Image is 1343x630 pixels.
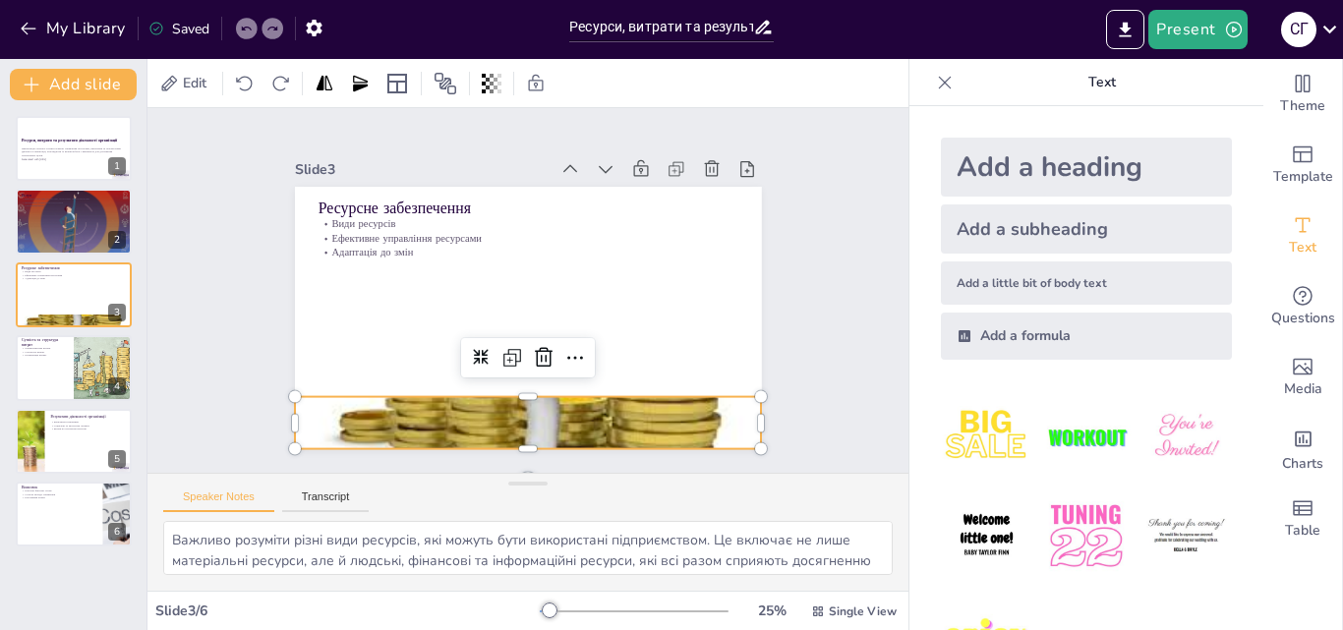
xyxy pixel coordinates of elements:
[295,160,550,179] div: Slide 3
[108,523,126,541] div: 6
[1289,237,1316,258] span: Text
[748,601,795,620] div: 25 %
[961,59,1244,106] p: Text
[1285,520,1320,542] span: Table
[108,377,126,395] div: 4
[941,138,1232,197] div: Add a heading
[22,354,68,358] p: Оптимізація витрат
[1140,391,1232,483] img: 3.jpeg
[318,245,737,259] p: Адаптація до змін
[1281,12,1316,47] div: С Г
[148,20,209,38] div: Saved
[1263,130,1342,200] div: Add ready made slides
[282,490,370,512] button: Transcript
[16,262,132,327] div: 3
[22,273,126,277] p: Ефективне управління ресурсами
[22,347,68,351] p: Характеристика витрат
[108,157,126,175] div: 1
[22,200,126,203] p: Важливість управління ресурсами
[22,138,117,143] strong: Ресурси, витрати та результати діяльності організації
[10,69,137,100] button: Add slide
[1263,484,1342,554] div: Add a table
[16,335,132,400] div: 4
[16,409,132,474] div: 5
[163,521,893,575] textarea: Важливо розуміти різні види ресурсів, які можуть бути використані підприємством. Це включає не ли...
[50,424,126,428] p: Соціальні та екологічні аспекти
[50,413,126,419] p: Результати діяльності організації
[22,146,126,157] p: Презентація охоплює основні аспекти управління ресурсами, витратами та результатами діяльності ор...
[569,13,753,41] input: Insert title
[941,261,1232,305] div: Add a little bit of body text
[829,603,897,619] span: Single View
[108,231,126,249] div: 2
[22,350,68,354] p: Структура витрат
[22,488,97,492] p: Ключові фактори успіху
[1040,490,1132,582] img: 5.jpeg
[108,450,126,468] div: 5
[16,116,132,181] div: 1
[108,304,126,321] div: 3
[22,277,126,281] p: Адаптація до змін
[941,313,1232,360] div: Add a formula
[50,420,126,424] p: Економічні показники
[1263,271,1342,342] div: Get real-time input from your audience
[22,157,126,161] p: Generated with [URL]
[22,269,126,273] p: Види ресурсів
[1140,490,1232,582] img: 6.jpeg
[1263,413,1342,484] div: Add charts and graphs
[1040,391,1132,483] img: 2.jpeg
[941,204,1232,254] div: Add a subheading
[381,68,413,99] div: Layout
[22,485,97,490] p: Висновок
[434,72,457,95] span: Position
[163,490,274,512] button: Speaker Notes
[318,231,737,246] p: Ефективне управління ресурсами
[22,337,68,348] p: Сутність та структура витрат
[15,13,134,44] button: My Library
[22,197,126,200] p: Взаємозв'язок між ресурсами, витратами та результатами
[22,265,126,271] p: Ресурсне забезпечення
[50,427,126,430] p: Вплив на залучення ресурсів
[1282,453,1323,475] span: Charts
[22,203,126,207] p: Мінімізація витрат
[1148,10,1247,49] button: Present
[22,192,126,198] p: Вступ
[941,391,1032,483] img: 1.jpeg
[22,496,97,500] p: Регулярний аналіз
[1263,342,1342,413] div: Add images, graphics, shapes or video
[1281,10,1316,49] button: С Г
[318,198,737,219] p: Ресурсне забезпечення
[1271,308,1335,329] span: Questions
[179,74,210,92] span: Edit
[1284,378,1322,400] span: Media
[318,216,737,231] p: Види ресурсів
[22,492,97,496] p: Сучасні методи управління
[1273,166,1333,188] span: Template
[941,490,1032,582] img: 4.jpeg
[1280,95,1325,117] span: Theme
[1106,10,1144,49] button: Export to PowerPoint
[16,482,132,546] div: 6
[16,189,132,254] div: 2
[1263,200,1342,271] div: Add text boxes
[155,601,540,620] div: Slide 3 / 6
[1263,59,1342,130] div: Change the overall theme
